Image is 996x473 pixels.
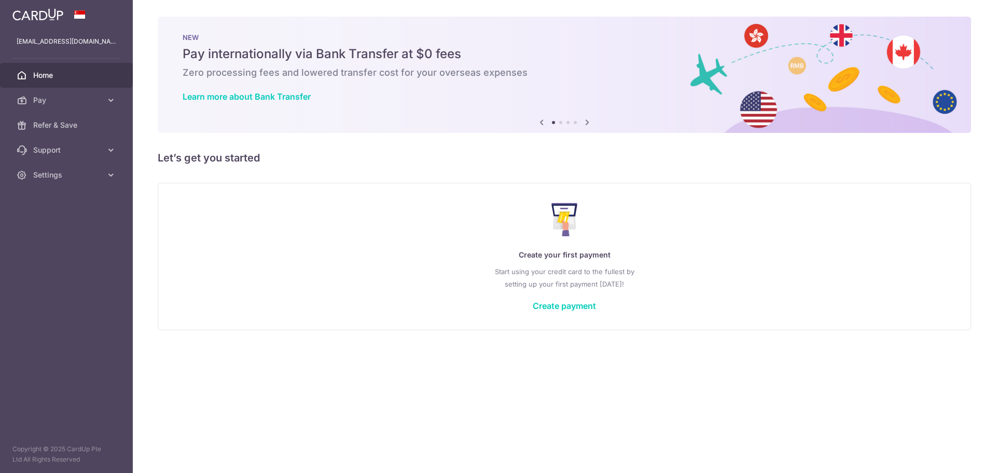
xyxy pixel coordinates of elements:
p: [EMAIL_ADDRESS][DOMAIN_NAME] [17,36,116,47]
img: Bank transfer banner [158,17,971,133]
span: Home [33,70,102,80]
h5: Pay internationally via Bank Transfer at $0 fees [183,46,946,62]
h5: Let’s get you started [158,150,971,166]
a: Learn more about Bank Transfer [183,91,311,102]
h6: Zero processing fees and lowered transfer cost for your overseas expenses [183,66,946,79]
p: NEW [183,33,946,42]
span: Pay [33,95,102,105]
p: Start using your credit card to the fullest by setting up your first payment [DATE]! [179,265,950,290]
span: Settings [33,170,102,180]
img: CardUp [12,8,63,21]
span: Support [33,145,102,155]
p: Create your first payment [179,249,950,261]
a: Create payment [533,301,596,311]
img: Make Payment [551,203,578,236]
span: Refer & Save [33,120,102,130]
